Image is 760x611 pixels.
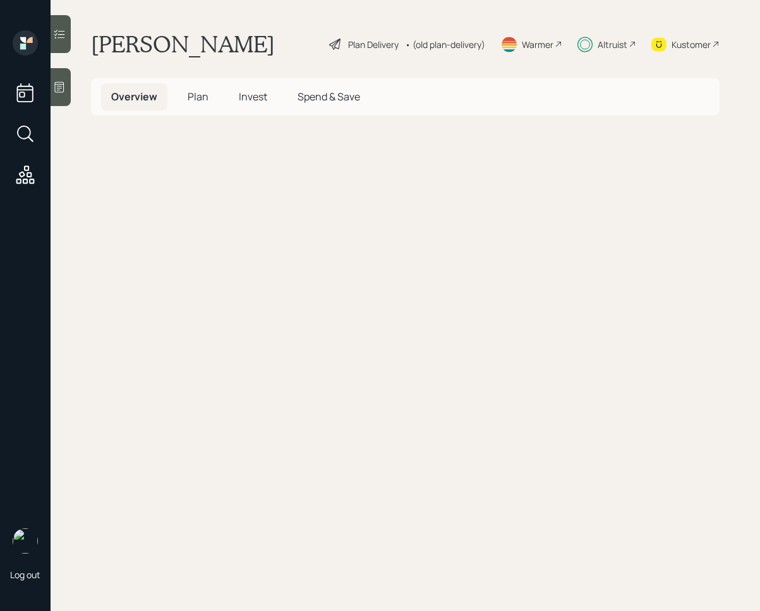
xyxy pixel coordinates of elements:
[111,90,157,104] span: Overview
[522,38,553,51] div: Warmer
[13,528,38,554] img: retirable_logo.png
[10,569,40,581] div: Log out
[405,38,485,51] div: • (old plan-delivery)
[672,38,711,51] div: Kustomer
[188,90,208,104] span: Plan
[239,90,267,104] span: Invest
[91,30,275,58] h1: [PERSON_NAME]
[298,90,360,104] span: Spend & Save
[598,38,627,51] div: Altruist
[348,38,399,51] div: Plan Delivery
